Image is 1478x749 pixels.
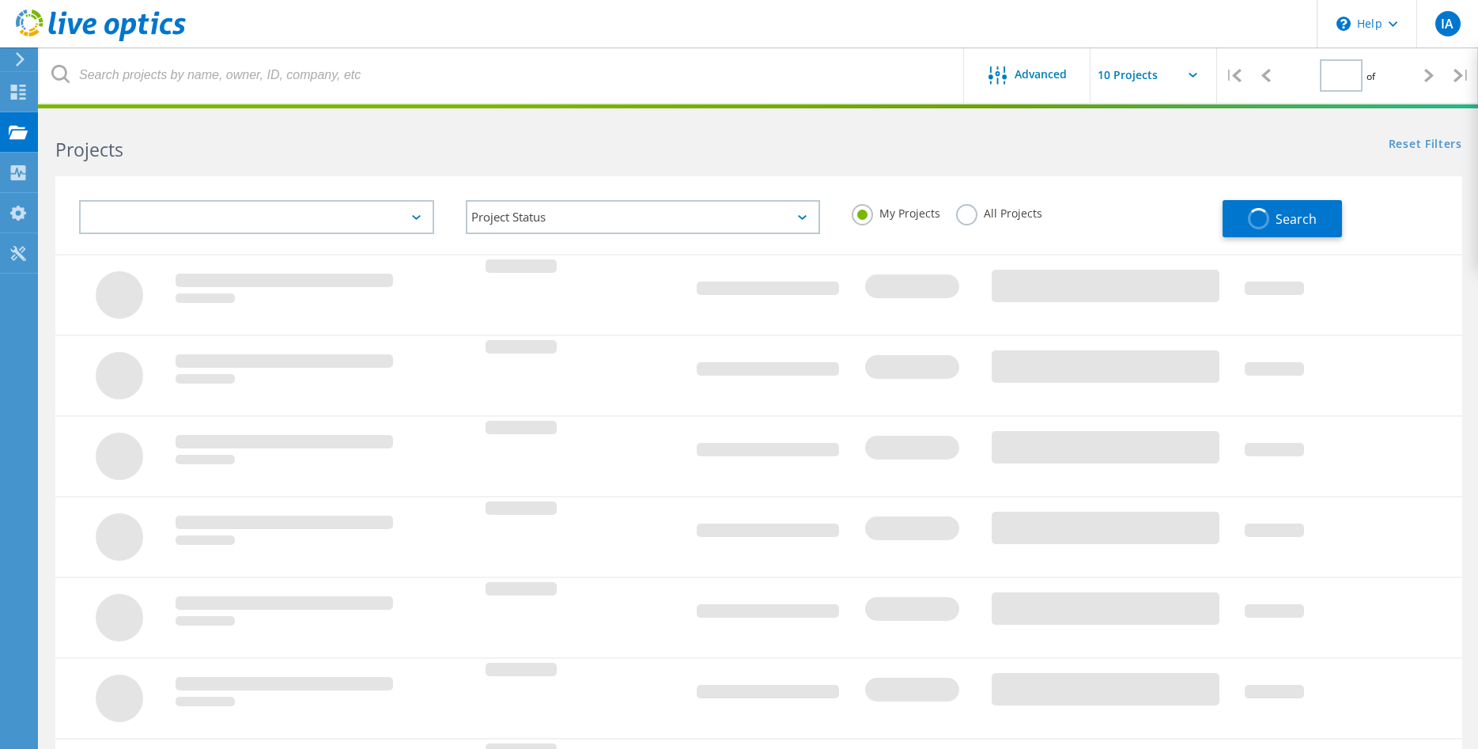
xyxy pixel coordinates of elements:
[1223,200,1342,237] button: Search
[1336,17,1351,31] svg: \n
[1389,138,1462,152] a: Reset Filters
[1217,47,1249,104] div: |
[466,200,821,234] div: Project Status
[956,204,1042,219] label: All Projects
[1441,17,1453,30] span: IA
[55,137,123,162] b: Projects
[1015,69,1067,80] span: Advanced
[852,204,940,219] label: My Projects
[1366,70,1375,83] span: of
[40,47,965,103] input: Search projects by name, owner, ID, company, etc
[16,33,186,44] a: Live Optics Dashboard
[1446,47,1478,104] div: |
[1276,210,1317,228] span: Search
